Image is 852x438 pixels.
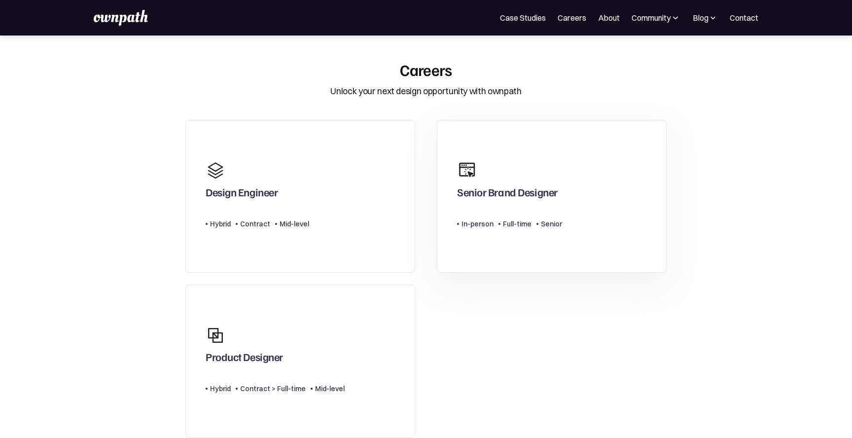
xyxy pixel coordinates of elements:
div: Community [632,12,671,24]
div: Mid-level [280,218,309,230]
div: Mid-level [315,383,345,395]
div: Senior [541,218,562,230]
div: Unlock your next design opportunity with ownpath [330,85,521,98]
div: Design Engineer [206,185,278,203]
a: Product DesignerHybridContract > Full-timeMid-level [185,285,415,438]
div: Community [632,12,680,24]
a: Contact [730,12,758,24]
a: About [598,12,620,24]
a: Careers [558,12,586,24]
div: Blog [692,12,718,24]
div: Product Designer [206,350,283,368]
div: Senior Brand Designer [457,185,558,203]
div: Careers [400,60,452,79]
a: Senior Brand DesignerIn-personFull-timeSenior [437,120,667,273]
a: Design EngineerHybridContractMid-level [185,120,415,273]
div: Contract > Full-time [240,383,306,395]
div: Full-time [503,218,532,230]
div: In-person [461,218,494,230]
div: Hybrid [210,218,231,230]
div: Contract [240,218,270,230]
div: Hybrid [210,383,231,395]
a: Case Studies [500,12,546,24]
div: Blog [693,12,709,24]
